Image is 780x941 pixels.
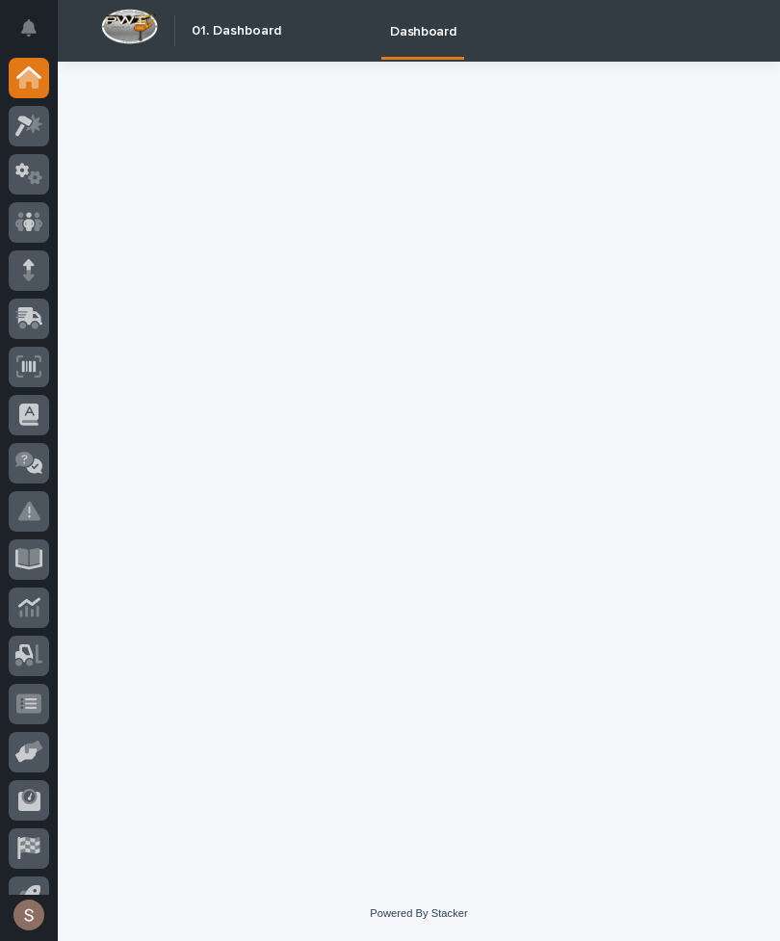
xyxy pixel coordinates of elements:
img: Workspace Logo [101,9,158,44]
div: Notifications [24,19,49,50]
button: Notifications [9,8,49,48]
button: users-avatar [9,895,49,935]
h2: 01. Dashboard [192,19,281,42]
a: Powered By Stacker [370,907,467,919]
